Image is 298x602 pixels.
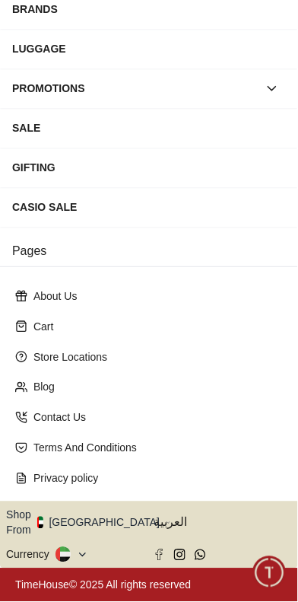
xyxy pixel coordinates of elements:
div: SALE [12,114,286,142]
button: العربية [154,508,292,538]
div: LUGGAGE [12,35,286,62]
img: United Arab Emirates [37,517,43,529]
button: Shop From[GEOGRAPHIC_DATA] [6,508,171,538]
p: Blog [33,380,277,395]
div: GIFTING [12,154,286,181]
div: Chat Widget [253,557,287,591]
a: Instagram [174,549,185,561]
p: Cart [33,319,277,334]
div: CASIO SALE [12,193,286,221]
p: About Us [33,288,277,304]
a: TimeHouse© 2025 All rights reserved [15,579,192,591]
div: Currency [6,547,55,562]
p: Store Locations [33,349,277,365]
span: العربية [154,514,292,532]
p: Privacy policy [33,471,277,486]
a: Facebook [154,549,165,561]
div: PROMOTIONS [12,75,258,102]
p: Terms And Conditions [33,441,277,456]
a: Whatsapp [195,549,206,561]
p: Contact Us [33,410,277,425]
